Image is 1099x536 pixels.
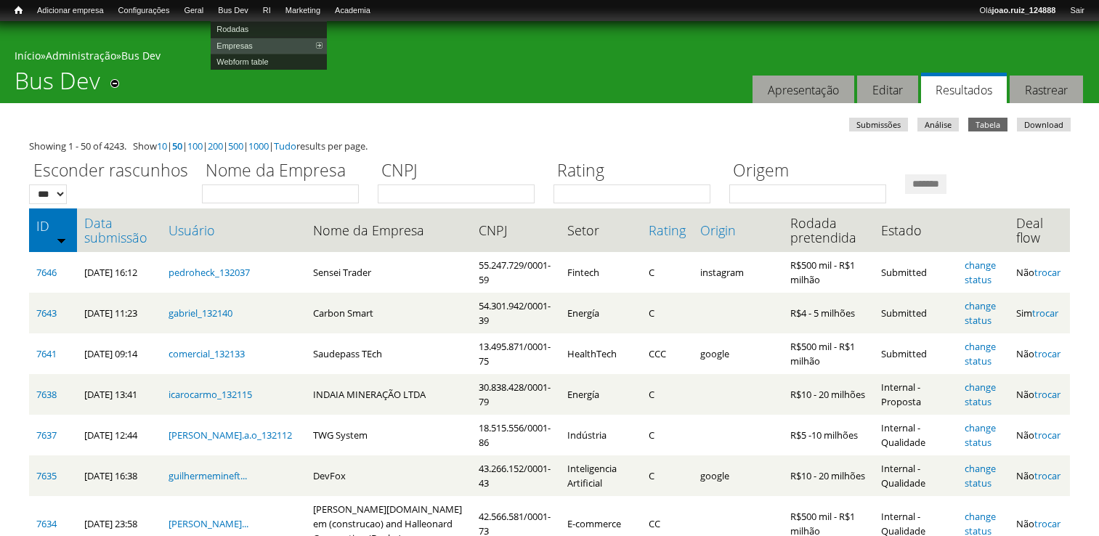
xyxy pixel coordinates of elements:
[77,252,161,293] td: [DATE] 16:12
[77,455,161,496] td: [DATE] 16:38
[1009,293,1070,333] td: Sim
[187,139,203,153] a: 100
[1034,388,1061,401] a: trocar
[1017,118,1071,131] a: Download
[693,333,783,374] td: google
[560,333,641,374] td: HealthTech
[874,252,957,293] td: Submitted
[1009,455,1070,496] td: Não
[77,374,161,415] td: [DATE] 13:41
[328,4,378,18] a: Academia
[471,208,560,252] th: CNPJ
[306,293,472,333] td: Carbon Smart
[248,139,269,153] a: 1000
[753,76,854,104] a: Apresentação
[306,333,472,374] td: Saudepass TEch
[77,333,161,374] td: [DATE] 09:14
[1032,306,1058,320] a: trocar
[641,455,693,496] td: C
[560,293,641,333] td: Energía
[57,235,66,245] img: ordem crescente
[874,293,957,333] td: Submitted
[169,517,248,530] a: [PERSON_NAME]...
[36,347,57,360] a: 7641
[36,266,57,279] a: 7646
[874,374,957,415] td: Internal - Proposta
[965,259,996,286] a: change status
[783,455,874,496] td: R$10 - 20 milhões
[169,429,292,442] a: [PERSON_NAME].a.o_132112
[965,299,996,327] a: change status
[36,469,57,482] a: 7635
[36,219,70,233] a: ID
[1034,469,1061,482] a: trocar
[172,139,182,153] a: 50
[15,5,23,15] span: Início
[306,415,472,455] td: TWG System
[553,158,720,184] label: Rating
[30,4,111,18] a: Adicionar empresa
[641,293,693,333] td: C
[783,208,874,252] th: Rodada pretendida
[7,4,30,17] a: Início
[874,455,957,496] td: Internal - Qualidade
[972,4,1063,18] a: Olájoao.ruiz_124888
[641,252,693,293] td: C
[560,252,641,293] td: Fintech
[169,388,252,401] a: icarocarmo_132115
[29,139,1070,153] div: Showing 1 - 50 of 4243. Show | | | | | | results per page.
[1034,429,1061,442] a: trocar
[36,306,57,320] a: 7643
[169,223,299,237] a: Usuário
[471,252,560,293] td: 55.247.729/0001-59
[560,455,641,496] td: Inteligencia Artificial
[77,293,161,333] td: [DATE] 11:23
[917,118,959,131] a: Análise
[471,455,560,496] td: 43.266.152/0001-43
[729,158,896,184] label: Origem
[121,49,161,62] a: Bus Dev
[1034,517,1061,530] a: trocar
[15,49,41,62] a: Início
[649,223,686,237] a: Rating
[378,158,544,184] label: CNPJ
[641,374,693,415] td: C
[36,388,57,401] a: 7638
[1010,76,1083,104] a: Rastrear
[641,415,693,455] td: C
[169,266,250,279] a: pedroheck_132037
[228,139,243,153] a: 500
[1034,266,1061,279] a: trocar
[169,306,232,320] a: gabriel_132140
[169,469,247,482] a: guilhermemineft...
[874,415,957,455] td: Internal - Qualidade
[1009,374,1070,415] td: Não
[36,429,57,442] a: 7637
[1034,347,1061,360] a: trocar
[169,347,245,360] a: comercial_132133
[783,415,874,455] td: R$5 -10 milhões
[921,73,1007,104] a: Resultados
[783,374,874,415] td: R$10 - 20 milhões
[208,139,223,153] a: 200
[29,158,192,184] label: Esconder rascunhos
[15,67,100,103] h1: Bus Dev
[560,415,641,455] td: Indústria
[560,374,641,415] td: Energía
[306,374,472,415] td: INDAIA MINERAÇÃO LTDA
[15,49,1084,67] div: » »
[471,415,560,455] td: 18.515.556/0001-86
[965,421,996,449] a: change status
[992,6,1056,15] strong: joao.ruiz_124888
[36,517,57,530] a: 7634
[874,208,957,252] th: Estado
[968,118,1007,131] a: Tabela
[857,76,918,104] a: Editar
[306,252,472,293] td: Sensei Trader
[471,333,560,374] td: 13.495.871/0001-75
[202,158,368,184] label: Nome da Empresa
[1063,4,1092,18] a: Sair
[874,333,957,374] td: Submitted
[1009,252,1070,293] td: Não
[306,208,472,252] th: Nome da Empresa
